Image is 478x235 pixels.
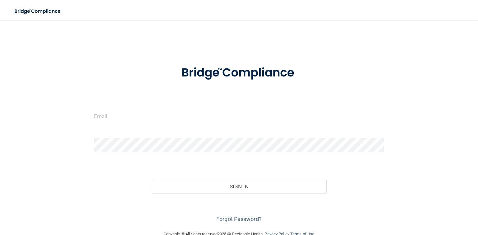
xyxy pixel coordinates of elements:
[94,109,384,123] input: Email
[169,57,309,89] img: bridge_compliance_login_screen.278c3ca4.svg
[152,180,326,193] button: Sign In
[216,216,262,222] a: Forgot Password?
[9,5,67,18] img: bridge_compliance_login_screen.278c3ca4.svg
